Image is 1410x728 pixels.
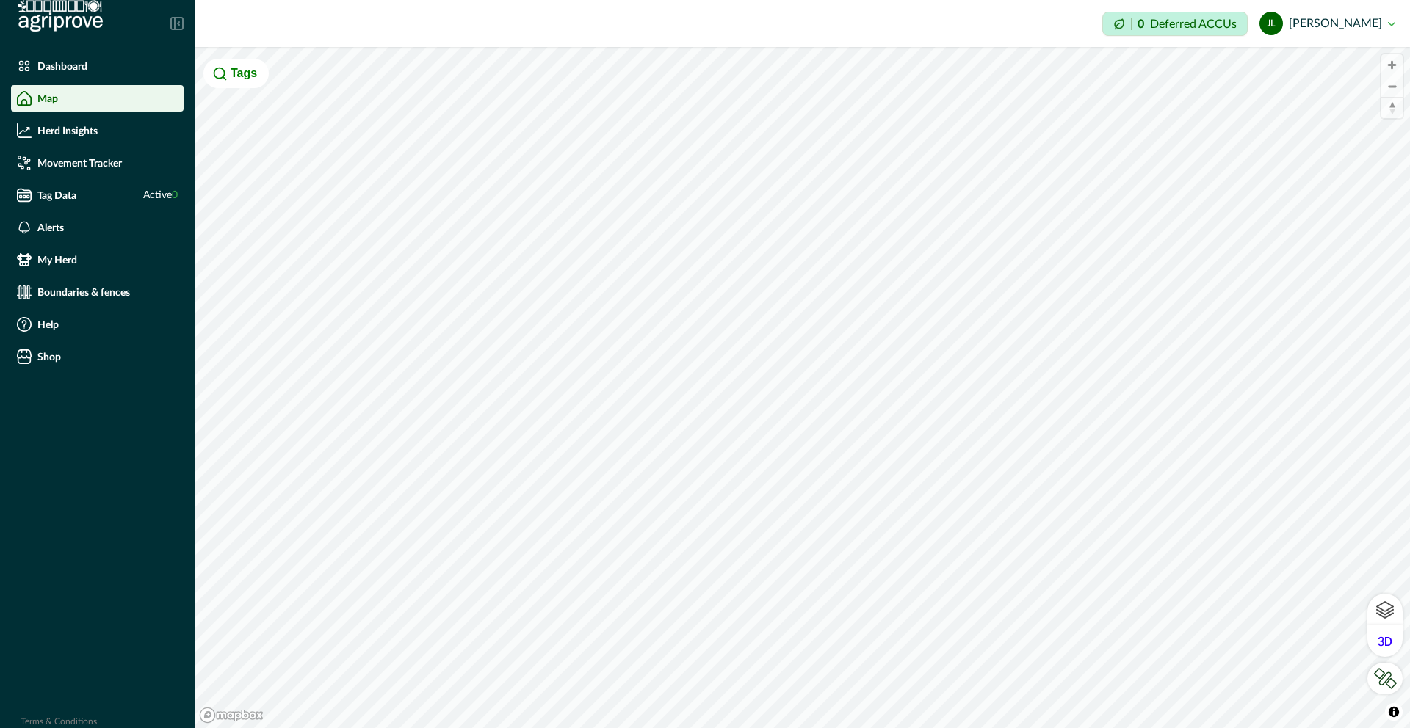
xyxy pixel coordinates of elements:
[37,92,58,104] p: Map
[11,311,184,338] a: Help
[37,222,64,233] p: Alerts
[1381,97,1403,118] button: Reset bearing to north
[195,47,1410,728] canvas: Map
[172,190,178,200] span: 0
[37,60,87,72] p: Dashboard
[21,717,97,726] a: Terms & Conditions
[37,318,59,330] p: Help
[1381,98,1403,118] span: Reset bearing to north
[11,343,184,370] a: Shop
[11,214,184,241] a: Alerts
[37,286,130,298] p: Boundaries & fences
[11,150,184,176] a: Movement Tracker
[11,182,184,208] a: Tag DataActive0
[37,254,77,266] p: My Herd
[1259,6,1395,41] button: Jean Liebenberg[PERSON_NAME]
[143,188,178,203] span: Active
[199,707,264,724] a: Mapbox logo
[11,85,184,112] a: Map
[1381,54,1403,76] button: Zoom in
[37,351,61,363] p: Shop
[1373,668,1397,689] img: LkRIKP7pqK064DBUf7vatyaj0RnXiK+1zEGAAAAAElFTkSuQmCC
[11,279,184,305] a: Boundaries & fences
[11,247,184,273] a: My Herd
[37,125,98,136] p: Herd Insights
[37,157,122,169] p: Movement Tracker
[1138,18,1144,30] p: 0
[1381,76,1403,97] button: Zoom out
[37,189,76,201] p: Tag Data
[11,53,184,79] a: Dashboard
[11,117,184,144] a: Herd Insights
[1385,703,1403,721] button: Toggle attribution
[203,59,269,88] button: Tags
[1150,18,1237,29] p: Deferred ACCUs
